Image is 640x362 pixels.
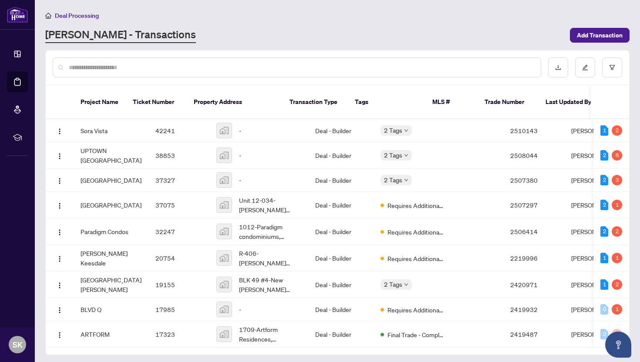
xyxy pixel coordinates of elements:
td: [PERSON_NAME] [564,321,630,348]
th: Property Address [187,85,283,119]
img: thumbnail-img [217,251,232,265]
span: Requires Additional Docs [387,227,444,237]
img: Logo [56,153,63,160]
div: 2 [612,226,622,237]
span: Final Trade - Completed [387,330,444,339]
td: [PERSON_NAME] Keesdale [74,245,148,271]
td: 2507380 [503,169,564,192]
td: [PERSON_NAME] [564,218,630,245]
td: 2507297 [503,192,564,218]
div: 2 [612,125,622,136]
div: 1 [612,253,622,263]
td: Deal - Builder [308,298,374,321]
td: [PERSON_NAME] [564,271,630,298]
span: filter [609,64,615,70]
td: Deal - Builder [308,192,374,218]
td: 19155 [148,271,209,298]
div: 1 [600,253,608,263]
td: UPTOWN [GEOGRAPHIC_DATA] [74,142,148,169]
button: Logo [53,327,67,341]
td: BLVD Q [74,298,148,321]
td: Deal - Builder [308,218,374,245]
span: home [45,13,51,19]
div: 3 [612,175,622,185]
td: 37075 [148,192,209,218]
img: Logo [56,128,63,135]
span: down [404,153,408,158]
td: Sora Vista [74,119,148,142]
img: thumbnail-img [217,327,232,342]
td: 2419487 [503,321,564,348]
img: Logo [56,202,63,209]
button: Open asap [605,332,631,358]
span: Requires Additional Docs [387,254,444,263]
span: down [404,178,408,182]
div: 6 [612,150,622,161]
td: 32247 [148,218,209,245]
td: 38853 [148,142,209,169]
img: thumbnail-img [217,148,232,163]
td: 2419932 [503,298,564,321]
span: SK [13,339,23,351]
span: 2 Tags [384,150,402,160]
button: Logo [53,225,67,238]
span: Requires Additional Docs [387,201,444,210]
img: thumbnail-img [217,198,232,212]
img: thumbnail-img [217,173,232,188]
button: filter [602,57,622,77]
td: 37327 [148,169,209,192]
td: [PERSON_NAME] [564,245,630,271]
img: logo [7,7,28,23]
td: ARTFORM [74,321,148,348]
img: Logo [56,229,63,236]
td: Deal - Builder [308,142,374,169]
span: - [239,151,241,160]
div: 2 [600,226,608,237]
span: down [404,128,408,133]
th: Trade Number [478,85,539,119]
img: Logo [56,255,63,262]
img: thumbnail-img [217,123,232,138]
th: Ticket Number [126,85,187,119]
td: Deal - Builder [308,245,374,271]
td: 17985 [148,298,209,321]
span: Deal Processing [55,12,99,20]
span: Unit 12-034-[PERSON_NAME] Communities [GEOGRAPHIC_DATA] [GEOGRAPHIC_DATA], [GEOGRAPHIC_DATA], [GE... [239,195,301,215]
td: 2420971 [503,271,564,298]
td: 20754 [148,245,209,271]
div: 0 [600,329,608,339]
div: 1 [600,279,608,290]
td: [PERSON_NAME] [564,142,630,169]
img: Logo [56,307,63,314]
td: Deal - Builder [308,169,374,192]
td: Deal - Builder [308,271,374,298]
th: Project Name [74,85,126,119]
td: Paradigm Condos [74,218,148,245]
a: [PERSON_NAME] - Transactions [45,27,196,43]
img: Logo [56,282,63,289]
div: 2 [612,279,622,290]
span: 1709-Artform Residences, [GEOGRAPHIC_DATA], [GEOGRAPHIC_DATA], [GEOGRAPHIC_DATA] [239,325,301,344]
td: [GEOGRAPHIC_DATA] [74,169,148,192]
div: 2 [600,200,608,210]
td: 2508044 [503,142,564,169]
img: Logo [56,332,63,339]
td: 2506414 [503,218,564,245]
img: thumbnail-img [217,277,232,292]
span: Requires Additional Docs [387,305,444,315]
button: Logo [53,278,67,292]
td: Deal - Builder [308,321,374,348]
button: Add Transaction [570,28,630,43]
td: Deal - Builder [308,119,374,142]
span: - [239,305,241,314]
th: Last Updated By [539,85,604,119]
span: down [404,282,408,287]
button: edit [575,57,595,77]
span: R-406-[PERSON_NAME] Keelesdale, [GEOGRAPHIC_DATA], [GEOGRAPHIC_DATA], [GEOGRAPHIC_DATA], [GEOGRAP... [239,248,301,268]
td: [PERSON_NAME] [564,298,630,321]
span: download [555,64,561,70]
span: edit [582,64,588,70]
span: Add Transaction [577,28,623,42]
span: - [239,126,241,135]
td: [PERSON_NAME] [564,119,630,142]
